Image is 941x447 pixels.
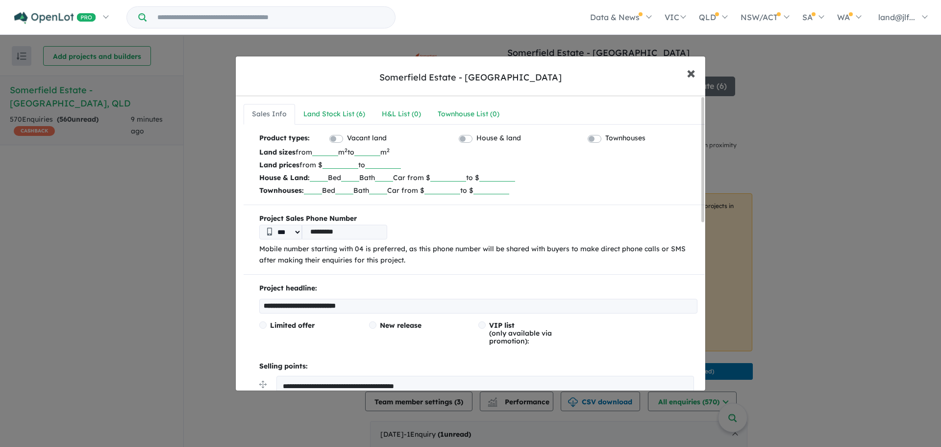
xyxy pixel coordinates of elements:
b: Townhouses: [259,186,304,195]
p: Selling points: [259,361,697,372]
p: from m to m [259,146,697,158]
sup: 2 [387,147,390,154]
p: from $ to [259,158,697,171]
label: Townhouses [605,132,645,144]
sup: 2 [345,147,347,154]
div: Townhouse List ( 0 ) [438,108,499,120]
b: Project Sales Phone Number [259,213,697,225]
p: Bed Bath Car from $ to $ [259,171,697,184]
b: Product types: [259,132,310,146]
span: × [687,62,695,83]
p: Project headline: [259,283,697,294]
img: drag.svg [259,381,267,388]
div: Sales Info [252,108,287,120]
b: House & Land: [259,173,310,182]
span: land@jlf... [878,12,915,22]
label: Vacant land [347,132,387,144]
p: Bed Bath Car from $ to $ [259,184,697,197]
div: Land Stock List ( 6 ) [303,108,365,120]
span: Limited offer [270,321,315,330]
img: Openlot PRO Logo White [14,12,96,24]
span: New release [380,321,421,330]
input: Try estate name, suburb, builder or developer [149,7,393,28]
img: Phone icon [267,228,272,236]
b: Land sizes [259,148,296,157]
label: House & land [476,132,521,144]
b: Land prices [259,160,299,169]
div: Somerfield Estate - [GEOGRAPHIC_DATA] [379,71,562,84]
span: (only available via promotion): [489,321,552,345]
p: Mobile number starting with 04 is preferred, as this phone number will be shared with buyers to m... [259,243,697,267]
span: VIP list [489,321,515,330]
div: H&L List ( 0 ) [382,108,421,120]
